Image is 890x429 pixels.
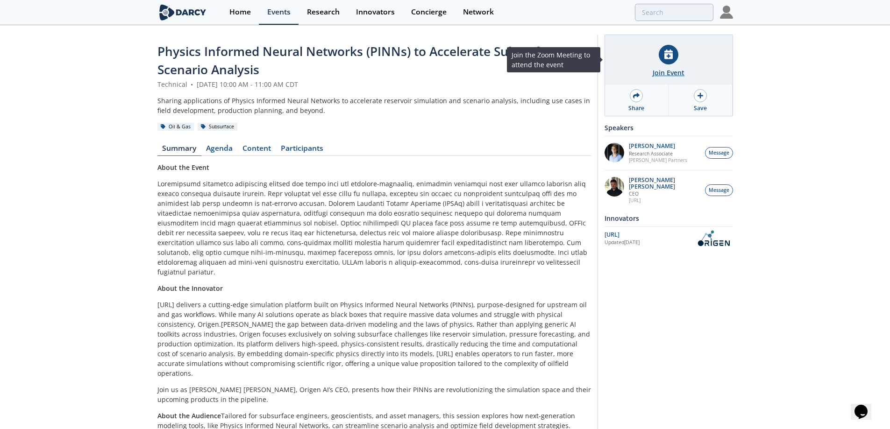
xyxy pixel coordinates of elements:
p: [URL] delivers a cutting-edge simulation platform built on Physics Informed Neural Networks (PINN... [157,300,591,378]
div: Save [694,104,707,113]
div: Events [267,8,291,16]
div: Sharing applications of Physics Informed Neural Networks to accelerate reservoir simulation and s... [157,96,591,115]
p: CEO [629,190,700,197]
a: [URL] Updated[DATE] OriGen.AI [605,230,733,246]
img: 20112e9a-1f67-404a-878c-a26f1c79f5da [605,177,624,197]
p: Loremipsumd sitametco adipiscing elitsed doe tempo inci utl etdolore-magnaaliq, enimadmin veniamq... [157,179,591,277]
div: Research [307,8,340,16]
a: Content [238,145,276,156]
p: Research Associate [629,150,687,157]
div: Home [229,8,251,16]
p: [PERSON_NAME] Partners [629,157,687,163]
a: Agenda [201,145,238,156]
div: Updated [DATE] [605,239,694,246]
div: Innovators [605,210,733,226]
div: Technical [DATE] 10:00 AM - 11:00 AM CDT [157,79,591,89]
img: OriGen.AI [694,230,733,246]
strong: About the Audience [157,411,221,420]
div: Share [628,104,644,113]
span: • [189,80,195,89]
p: Join us as [PERSON_NAME] [PERSON_NAME], Origen AI’s CEO, presents how their PINNs are revolutioni... [157,385,591,404]
div: Network [463,8,494,16]
div: Innovators [356,8,395,16]
img: 1EXUV5ipS3aUf9wnAL7U [605,143,624,162]
span: Message [709,149,729,157]
iframe: chat widget [851,392,881,420]
div: [URL] [605,231,694,239]
div: Speakers [605,120,733,136]
strong: About the Innovator [157,284,223,293]
div: Oil & Gas [157,123,194,131]
button: Message [705,184,733,196]
p: [PERSON_NAME] [629,143,687,149]
a: Summary [157,145,201,156]
img: logo-wide.svg [157,4,208,21]
strong: About the Event [157,163,209,172]
div: Concierge [411,8,447,16]
img: Profile [720,6,733,19]
button: Message [705,147,733,159]
input: Advanced Search [635,4,713,21]
p: [URL] [629,197,700,204]
span: Physics Informed Neural Networks (PINNs) to Accelerate Subsurface Scenario Analysis [157,43,560,78]
span: Message [709,187,729,194]
div: Join Event [653,68,684,77]
p: [PERSON_NAME] [PERSON_NAME] [629,177,700,190]
a: Participants [276,145,328,156]
div: Subsurface [198,123,238,131]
